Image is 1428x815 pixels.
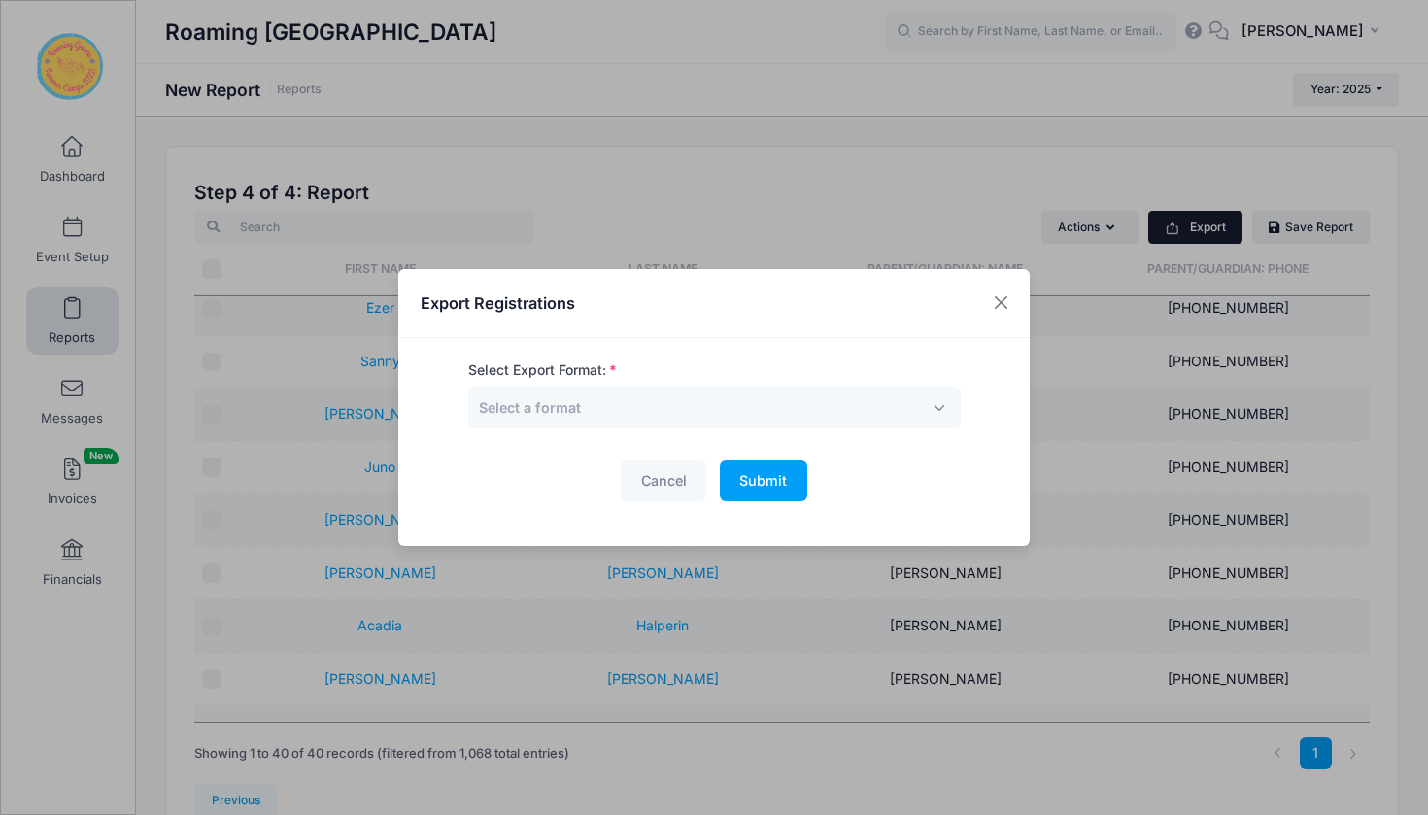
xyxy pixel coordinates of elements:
button: Cancel [621,460,706,502]
button: Close [984,286,1019,321]
span: Submit [739,472,787,489]
span: Select a format [479,397,581,418]
span: Select a format [468,387,961,428]
h4: Export Registrations [421,291,575,315]
button: Submit [720,460,807,502]
span: Select a format [479,399,581,416]
label: Select Export Format: [468,360,617,381]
